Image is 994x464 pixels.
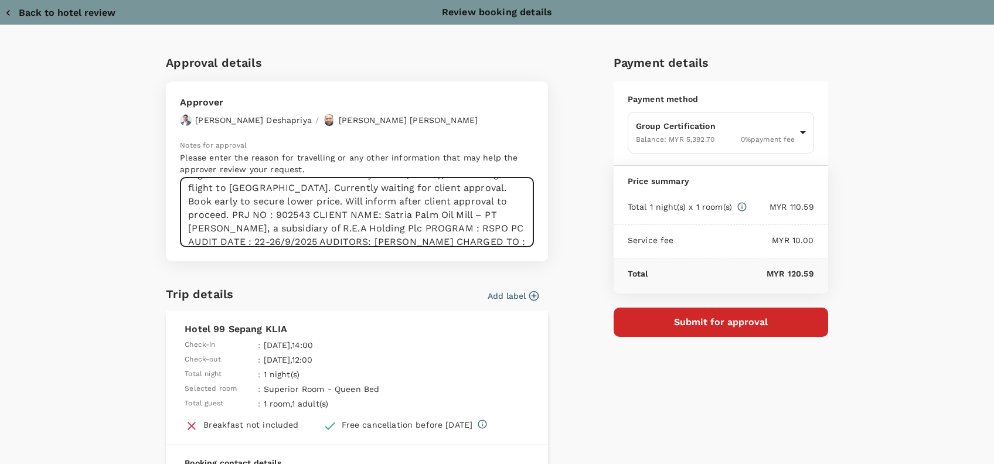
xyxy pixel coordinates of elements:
[185,339,215,351] span: Check-in
[185,369,222,380] span: Total night
[315,114,319,126] p: /
[339,114,478,126] p: [PERSON_NAME] [PERSON_NAME]
[342,419,473,431] div: Free cancellation before [DATE]
[628,93,814,105] p: Payment method
[628,201,732,213] p: Total 1 night(s) x 1 room(s)
[264,369,423,380] p: 1 night(s)
[166,285,233,303] h6: Trip details
[674,234,814,246] p: MYR 10.00
[180,140,534,152] p: Notes for approval
[166,53,548,72] h6: Approval details
[628,175,814,187] p: Price summary
[180,152,534,175] p: Please enter the reason for travelling or any other information that may help the approver review...
[477,419,488,429] svg: Full refund before 2025-09-24 00:00 Cancelation after 2025-09-24 00:00, cancelation fee of MYR 10...
[636,135,714,144] span: Balance : MYR 5,392.70
[185,383,237,395] span: Selected room
[614,53,828,72] h6: Payment details
[264,339,423,351] p: [DATE] , 14:00
[185,354,220,366] span: Check-out
[203,419,298,431] div: Breakfast not included
[628,234,674,246] p: Service fee
[324,114,335,126] img: avatar-67b4218f54620.jpeg
[264,398,423,410] p: 1 room , 1 adult(s)
[442,5,552,19] p: Review booking details
[628,268,648,279] p: Total
[747,201,814,213] p: MYR 110.59
[741,135,795,144] span: 0 % payment fee
[648,268,814,279] p: MYR 120.59
[258,383,260,395] span: :
[488,290,539,302] button: Add label
[614,308,828,337] button: Submit for approval
[264,383,423,395] p: Superior Room - Queen Bed
[258,339,260,351] span: :
[195,114,312,126] p: [PERSON_NAME] Deshapriya
[258,354,260,366] span: :
[180,114,192,126] img: avatar-67a5bcb800f47.png
[258,398,260,410] span: :
[5,7,115,19] button: Back to hotel review
[258,369,260,380] span: :
[180,178,534,247] textarea: Hi @Hariz / @[GEOGRAPHIC_DATA], Requesting your approval for the flight below: REMARKS: This is o...
[628,112,814,153] div: Group CertificationBalance: MYR 5,392.700%payment fee
[185,322,529,336] p: Hotel 99 Sepang KLIA
[185,398,223,410] span: Total guest
[636,120,795,132] p: Group Certification
[185,336,426,410] table: simple table
[264,354,423,366] p: [DATE] , 12:00
[180,95,478,110] p: Approver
